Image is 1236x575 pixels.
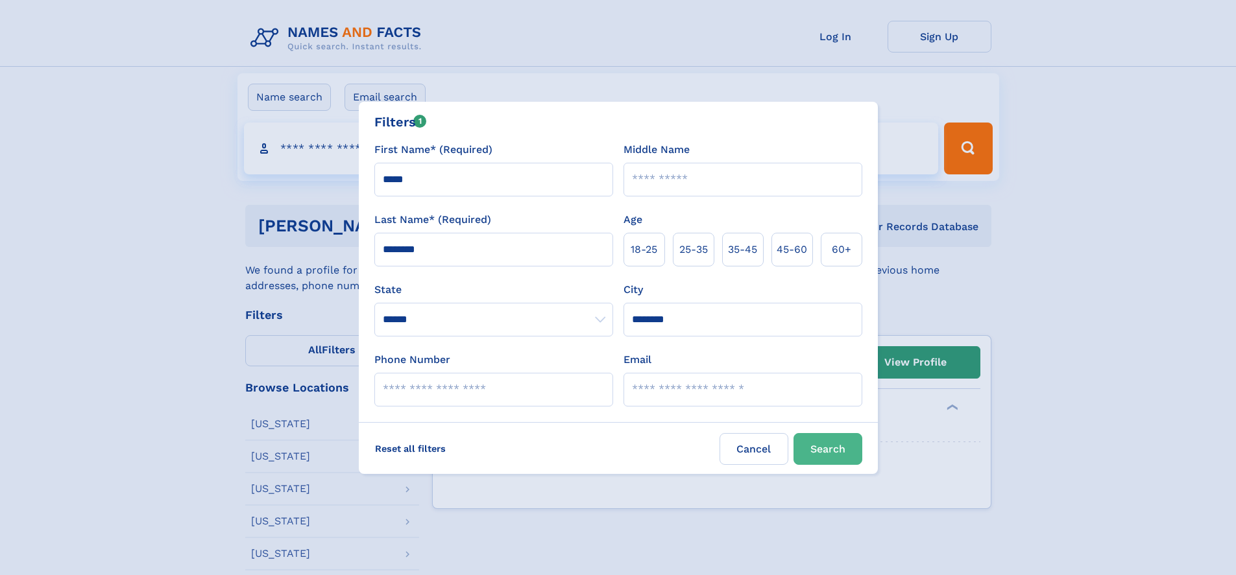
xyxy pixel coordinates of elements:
span: 45‑60 [777,242,807,257]
label: First Name* (Required) [374,142,492,158]
label: Last Name* (Required) [374,212,491,228]
label: Cancel [720,433,788,465]
label: Reset all filters [367,433,454,464]
span: 18‑25 [631,242,657,257]
span: 60+ [832,242,851,257]
label: Middle Name [624,142,690,158]
label: City [624,282,643,298]
span: 35‑45 [728,242,757,257]
label: State [374,282,613,298]
label: Phone Number [374,352,450,368]
label: Age [624,212,642,228]
button: Search [794,433,862,465]
span: 25‑35 [679,242,708,257]
label: Email [624,352,651,368]
div: Filters [374,112,427,132]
